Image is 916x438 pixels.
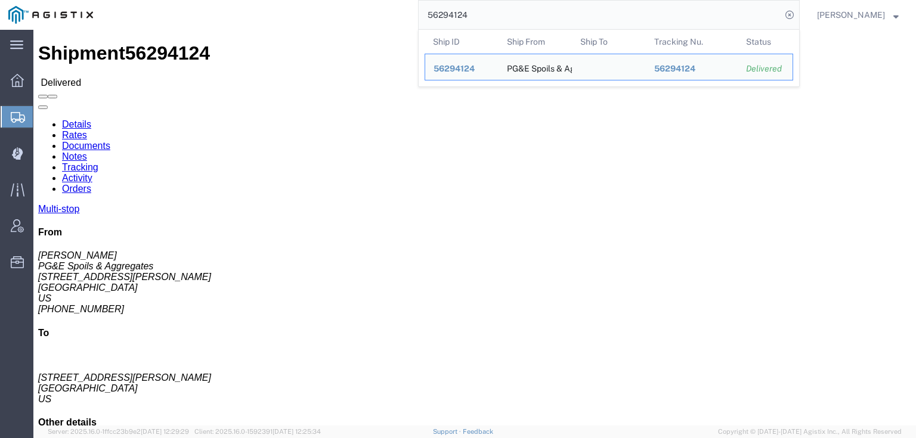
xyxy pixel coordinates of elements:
span: Copyright © [DATE]-[DATE] Agistix Inc., All Rights Reserved [718,427,902,437]
span: 56294124 [434,64,475,73]
span: Server: 2025.16.0-1ffcc23b9e2 [48,428,189,435]
th: Ship From [499,30,572,54]
span: Client: 2025.16.0-1592391 [194,428,321,435]
div: Delivered [746,63,784,75]
a: Feedback [463,428,493,435]
div: 56294124 [654,63,730,75]
table: Search Results [425,30,799,86]
th: Tracking Nu. [646,30,738,54]
th: Ship To [572,30,646,54]
a: Support [433,428,463,435]
span: [DATE] 12:29:29 [141,428,189,435]
div: PG&E Spoils & Aggregates [507,54,564,80]
th: Ship ID [425,30,499,54]
span: Tammy Bray [817,8,885,21]
span: 56294124 [654,64,695,73]
th: Status [738,30,793,54]
button: [PERSON_NAME] [816,8,899,22]
div: 56294124 [434,63,490,75]
img: logo [8,6,93,24]
iframe: FS Legacy Container [33,30,916,425]
span: [DATE] 12:25:34 [273,428,321,435]
input: Search for shipment number, reference number [419,1,781,29]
